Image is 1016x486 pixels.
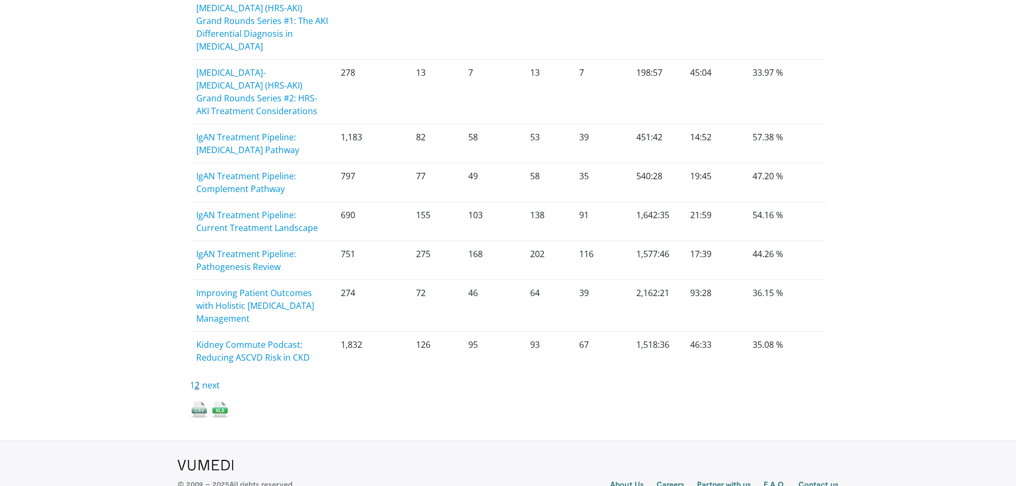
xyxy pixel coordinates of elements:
td: 690 [334,202,410,241]
img: csv_icon.png [190,400,209,419]
img: xls_icon.png [211,400,229,419]
a: Kidney Commute Podcast: Reducing ASCVD Risk in CKD [196,339,310,363]
td: 451:42 [630,124,684,163]
td: 1,183 [334,124,410,163]
td: 21:59 [684,202,746,241]
td: 64 [524,280,573,332]
td: 116 [573,241,630,280]
td: 53 [524,124,573,163]
a: IgAN Treatment Pipeline: Current Treatment Landscape [196,209,318,234]
td: 36.15 % [746,280,827,332]
a: IgAN Treatment Pipeline: Complement Pathway [196,170,296,195]
img: VuMedi Logo [178,460,234,471]
td: 93 [524,332,573,371]
a: next [202,379,220,391]
td: 95 [462,332,524,371]
td: 138 [524,202,573,241]
td: 77 [410,163,462,202]
td: 67 [573,332,630,371]
td: 198:57 [630,60,684,124]
td: 91 [573,202,630,241]
td: 44.26 % [746,241,827,280]
td: 2,162:21 [630,280,684,332]
td: 45:04 [684,60,746,124]
td: 39 [573,124,630,163]
td: 58 [462,124,524,163]
td: 33.97 % [746,60,827,124]
td: 275 [410,241,462,280]
a: IgAN Treatment Pipeline: [MEDICAL_DATA] Pathway [196,131,299,156]
td: 17:39 [684,241,746,280]
td: 46 [462,280,524,332]
td: 39 [573,280,630,332]
td: 49 [462,163,524,202]
td: 1,518:36 [630,332,684,371]
td: 155 [410,202,462,241]
a: IgAN Treatment Pipeline: Pathogenesis Review [196,248,296,273]
a: [MEDICAL_DATA]-[MEDICAL_DATA] (HRS-AKI) Grand Rounds Series #2: HRS-AKI Treatment Considerations [196,67,317,117]
td: 1,577:46 [630,241,684,280]
td: 46:33 [684,332,746,371]
a: 2 [195,379,199,391]
td: 274 [334,280,410,332]
td: 168 [462,241,524,280]
td: 278 [334,60,410,124]
td: 57.38 % [746,124,827,163]
td: 54.16 % [746,202,827,241]
td: 35.08 % [746,332,827,371]
td: 72 [410,280,462,332]
td: 797 [334,163,410,202]
td: 202 [524,241,573,280]
td: 58 [524,163,573,202]
td: 1,642:35 [630,202,684,241]
td: 540:28 [630,163,684,202]
td: 751 [334,241,410,280]
td: 19:45 [684,163,746,202]
td: 47.20 % [746,163,827,202]
td: 7 [462,60,524,124]
td: 14:52 [684,124,746,163]
td: 93:28 [684,280,746,332]
td: 126 [410,332,462,371]
td: 82 [410,124,462,163]
td: 1,832 [334,332,410,371]
td: 13 [524,60,573,124]
td: 7 [573,60,630,124]
td: 35 [573,163,630,202]
td: 103 [462,202,524,241]
a: Improving Patient Outcomes with Holistic [MEDICAL_DATA] Management [196,287,314,324]
td: 13 [410,60,462,124]
a: 1 [190,379,195,391]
